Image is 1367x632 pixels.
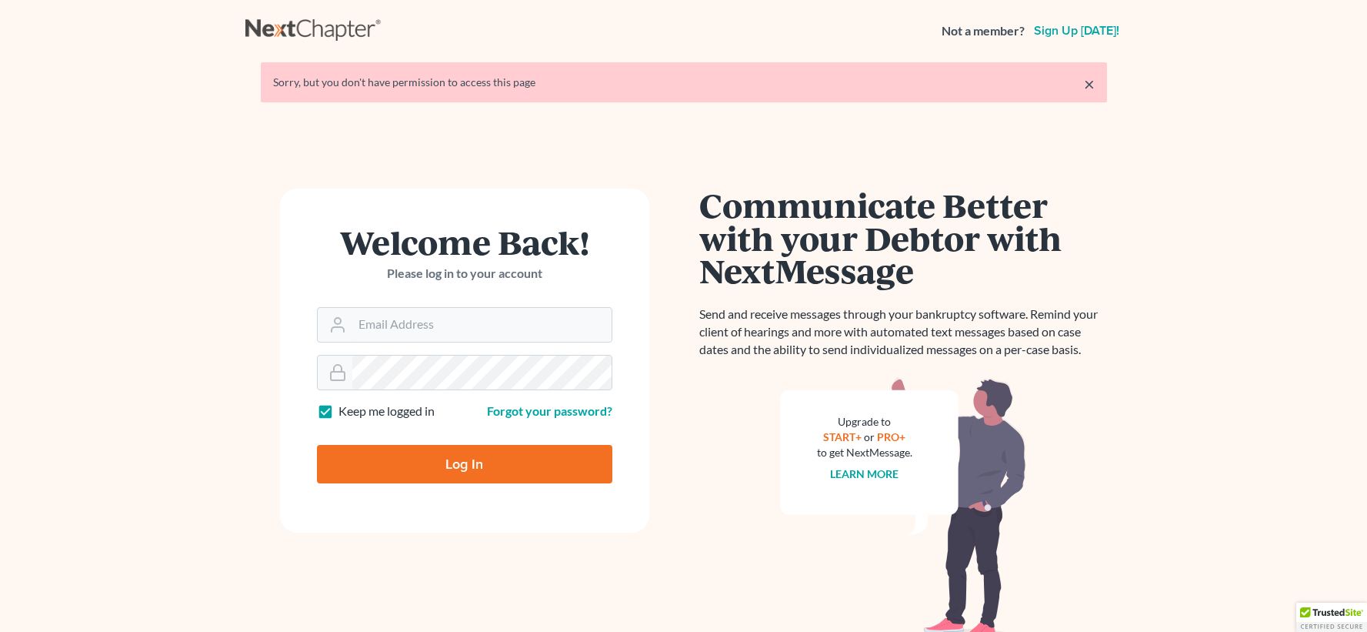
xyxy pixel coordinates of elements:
strong: Not a member? [942,22,1025,40]
h1: Welcome Back! [317,226,612,259]
p: Please log in to your account [317,265,612,283]
a: START+ [823,430,862,443]
h1: Communicate Better with your Debtor with NextMessage [699,189,1107,287]
a: × [1084,75,1095,93]
a: Learn more [830,467,899,480]
input: Log In [317,445,612,483]
p: Send and receive messages through your bankruptcy software. Remind your client of hearings and mo... [699,306,1107,359]
div: Sorry, but you don't have permission to access this page [273,75,1095,90]
a: PRO+ [877,430,905,443]
div: TrustedSite Certified [1296,603,1367,632]
span: or [864,430,875,443]
div: Upgrade to [817,414,912,430]
a: Sign up [DATE]! [1031,25,1122,37]
input: Email Address [352,308,612,342]
div: to get NextMessage. [817,445,912,460]
a: Forgot your password? [487,403,612,418]
label: Keep me logged in [338,403,435,420]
